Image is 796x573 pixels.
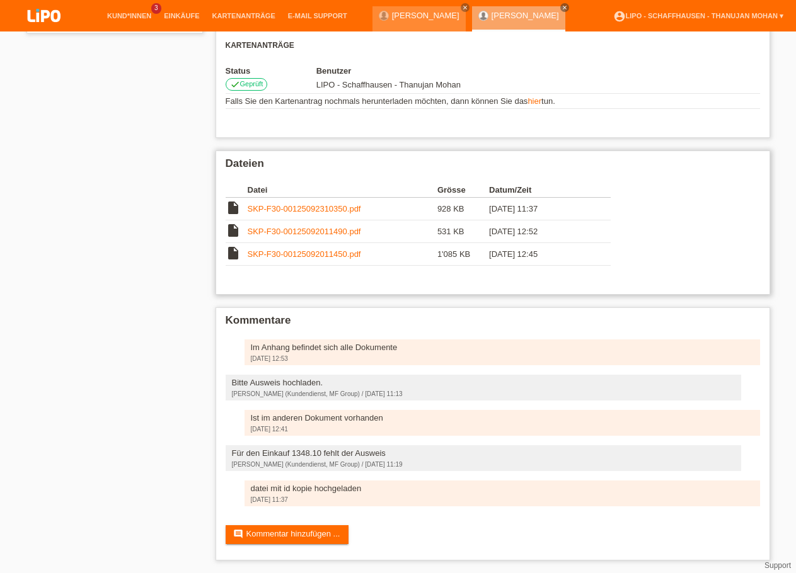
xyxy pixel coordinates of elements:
a: [PERSON_NAME] [492,11,559,20]
span: 20.09.2025 [316,80,461,89]
i: close [462,4,468,11]
i: account_circle [613,10,626,23]
a: Kund*innen [101,12,158,20]
a: hier [528,96,541,106]
i: close [562,4,568,11]
h2: Kommentare [226,314,760,333]
th: Status [226,66,316,76]
a: SKP-F30-00125092310350.pdf [248,204,361,213]
td: 928 KB [437,198,489,220]
div: Für den Einkauf 1348.10 fehlt der Ausweis [232,448,735,458]
div: Im Anhang befindet sich alle Dokumente [251,343,754,352]
a: SKP-F30-00125092011490.pdf [248,227,361,236]
td: [DATE] 12:45 [489,243,592,266]
div: [PERSON_NAME] (Kundendienst, MF Group) / [DATE] 11:13 [232,390,735,397]
a: close [560,3,569,12]
a: LIPO pay [13,26,76,35]
span: 3 [151,3,161,14]
div: [DATE] 12:41 [251,426,754,433]
i: insert_drive_file [226,246,241,261]
h3: Kartenanträge [226,41,760,50]
div: datei mit id kopie hochgeladen [251,484,754,493]
i: insert_drive_file [226,200,241,215]
a: commentKommentar hinzufügen ... [226,525,349,544]
h2: Karten [226,22,760,41]
th: Datei [248,183,437,198]
td: 531 KB [437,220,489,243]
td: 1'085 KB [437,243,489,266]
a: SKP-F30-00125092011450.pdf [248,249,361,259]
th: Benutzer [316,66,530,76]
a: Einkäufe [158,12,205,20]
div: [DATE] 11:37 [251,496,754,503]
div: Bitte Ausweis hochladen. [232,378,735,387]
th: Grösse [437,183,489,198]
i: check [230,79,240,89]
td: [DATE] 11:37 [489,198,592,220]
span: Geprüft [240,80,263,88]
div: [DATE] 12:53 [251,355,754,362]
a: E-Mail Support [282,12,354,20]
td: Falls Sie den Kartenantrag nochmals herunterladen möchten, dann können Sie das tun. [226,94,760,109]
i: comment [233,529,243,539]
h2: Dateien [226,157,760,176]
div: [PERSON_NAME] (Kundendienst, MF Group) / [DATE] 11:19 [232,461,735,468]
a: account_circleLIPO - Schaffhausen - Thanujan Mohan ▾ [607,12,790,20]
td: [DATE] 12:52 [489,220,592,243]
div: Ist im anderen Dokument vorhanden [251,413,754,423]
a: [PERSON_NAME] [392,11,459,20]
a: Kartenanträge [206,12,282,20]
th: Datum/Zeit [489,183,592,198]
a: Support [764,561,791,570]
i: insert_drive_file [226,223,241,238]
a: close [461,3,470,12]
